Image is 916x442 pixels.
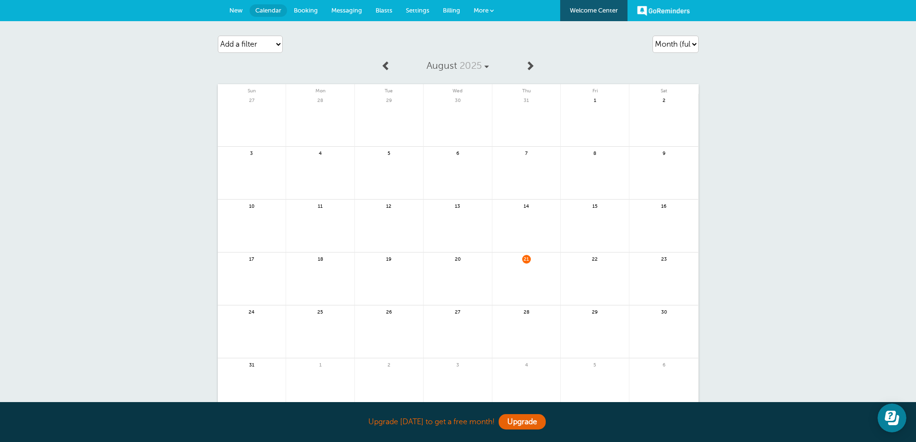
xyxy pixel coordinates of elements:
[522,149,531,156] span: 7
[376,7,392,14] span: Blasts
[385,361,393,368] span: 2
[316,308,325,315] span: 25
[660,255,668,262] span: 23
[443,7,460,14] span: Billing
[522,361,531,368] span: 4
[453,308,462,315] span: 27
[453,149,462,156] span: 6
[522,308,531,315] span: 28
[385,255,393,262] span: 19
[406,7,429,14] span: Settings
[385,149,393,156] span: 5
[522,255,531,262] span: 21
[247,308,256,315] span: 24
[878,404,906,432] iframe: Resource center
[286,84,354,94] span: Mon
[385,202,393,209] span: 12
[218,412,699,432] div: Upgrade [DATE] to get a free month!
[499,414,546,429] a: Upgrade
[453,361,462,368] span: 3
[255,7,281,14] span: Calendar
[229,7,243,14] span: New
[660,202,668,209] span: 16
[590,149,599,156] span: 8
[561,84,629,94] span: Fri
[460,60,482,71] span: 2025
[522,202,531,209] span: 14
[660,149,668,156] span: 9
[316,149,325,156] span: 4
[247,202,256,209] span: 10
[590,96,599,103] span: 1
[590,361,599,368] span: 5
[247,255,256,262] span: 17
[660,96,668,103] span: 2
[316,255,325,262] span: 18
[427,60,457,71] span: August
[247,96,256,103] span: 27
[424,84,492,94] span: Wed
[660,308,668,315] span: 30
[355,84,423,94] span: Tue
[453,202,462,209] span: 13
[629,84,698,94] span: Sat
[250,4,287,17] a: Calendar
[294,7,318,14] span: Booking
[492,84,561,94] span: Thu
[247,149,256,156] span: 3
[316,361,325,368] span: 1
[385,96,393,103] span: 29
[247,361,256,368] span: 31
[396,55,520,76] a: August 2025
[590,255,599,262] span: 22
[522,96,531,103] span: 31
[385,308,393,315] span: 26
[218,84,286,94] span: Sun
[660,361,668,368] span: 6
[453,96,462,103] span: 30
[474,7,489,14] span: More
[590,308,599,315] span: 29
[316,96,325,103] span: 28
[453,255,462,262] span: 20
[590,202,599,209] span: 15
[316,202,325,209] span: 11
[331,7,362,14] span: Messaging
